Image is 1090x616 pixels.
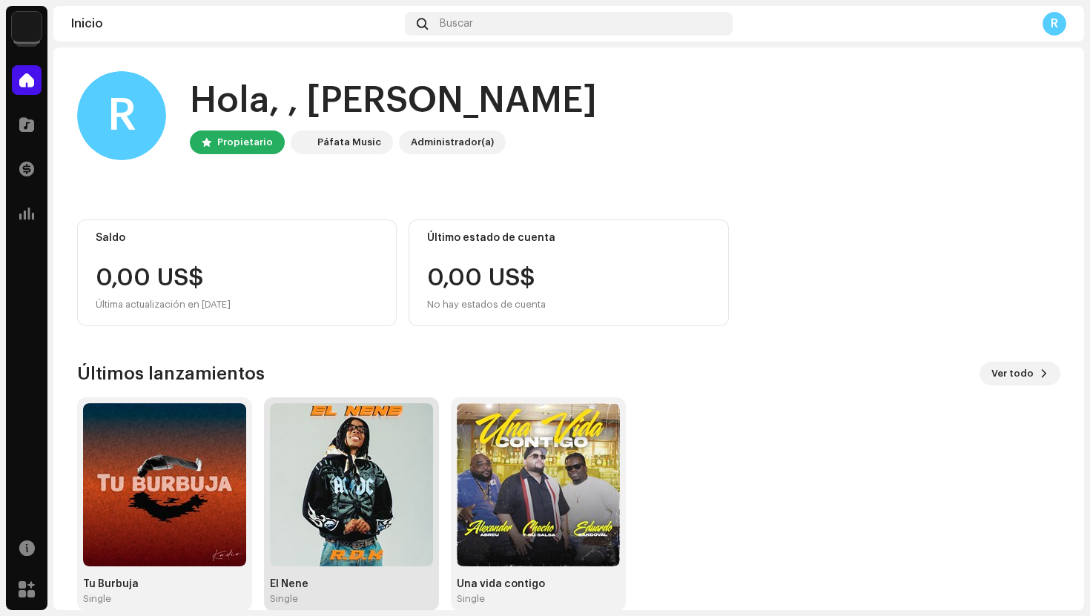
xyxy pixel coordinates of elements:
div: Single [457,593,485,605]
img: 594a6a2b-402e-48c3-9023-4c54ecc2b95b [294,133,311,151]
span: Buscar [440,18,473,30]
span: Ver todo [991,359,1034,388]
div: Una vida contigo [457,578,620,590]
div: Último estado de cuenta [427,232,710,244]
div: Páfata Music [317,133,381,151]
img: 6fb0a0f7-6654-4522-999e-b9007e2f4993 [270,403,433,566]
div: R [77,71,166,160]
div: Inicio [71,18,399,30]
div: Tu Burbuja [83,578,246,590]
div: No hay estados de cuenta [427,296,546,314]
re-o-card-value: Saldo [77,219,397,326]
div: Propietario [217,133,273,151]
img: 36306627-a5a0-472f-a371-126921b1d8ec [83,403,246,566]
img: 594a6a2b-402e-48c3-9023-4c54ecc2b95b [12,12,42,42]
div: R [1043,12,1066,36]
div: El Nene [270,578,433,590]
h3: Últimos lanzamientos [77,362,265,385]
div: Single [270,593,298,605]
button: Ver todo [980,362,1060,385]
img: 1267cd42-daf1-46b1-b603-198819b646e3 [457,403,620,566]
div: Saldo [96,232,378,244]
div: Administrador(a) [411,133,494,151]
re-o-card-value: Último estado de cuenta [409,219,728,326]
div: Hola, , [PERSON_NAME] [190,77,597,125]
div: Última actualización en [DATE] [96,296,378,314]
div: Single [83,593,111,605]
